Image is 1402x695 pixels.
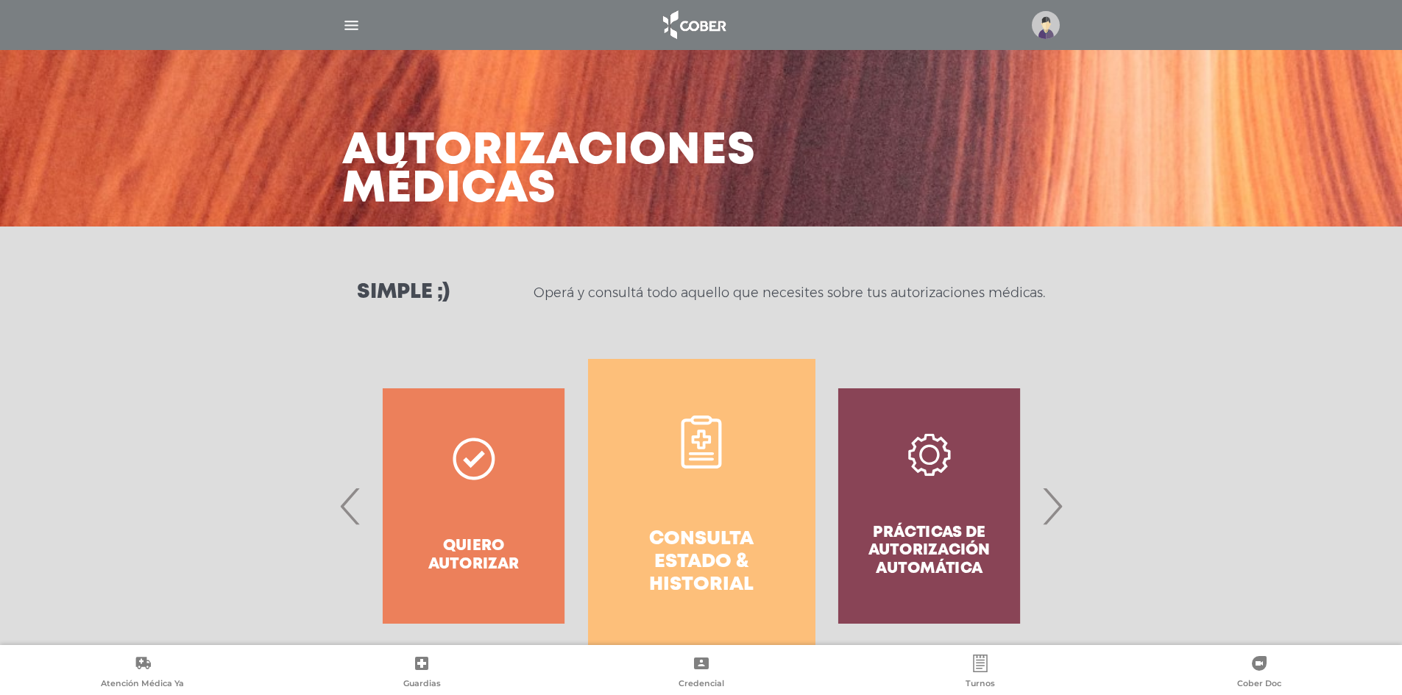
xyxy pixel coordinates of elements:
p: Operá y consultá todo aquello que necesites sobre tus autorizaciones médicas. [534,284,1045,302]
a: Credencial [562,655,840,692]
span: Atención Médica Ya [101,678,184,691]
span: Credencial [679,678,724,691]
a: Atención Médica Ya [3,655,282,692]
h4: Consulta estado & historial [615,528,789,597]
h3: Simple ;) [357,282,450,303]
a: Cober Doc [1120,655,1399,692]
span: Next [1038,466,1066,546]
img: logo_cober_home-white.png [655,7,732,43]
span: Guardias [403,678,441,691]
img: Cober_menu-lines-white.svg [342,16,361,35]
span: Cober Doc [1237,678,1281,691]
img: profile-placeholder.svg [1032,11,1060,39]
span: Previous [336,466,365,546]
span: Turnos [966,678,995,691]
a: Turnos [840,655,1119,692]
a: Consulta estado & historial [588,359,815,653]
h3: Autorizaciones médicas [342,132,756,209]
a: Guardias [282,655,561,692]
